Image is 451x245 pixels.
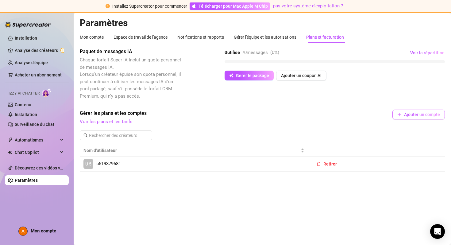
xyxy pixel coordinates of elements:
[89,132,144,139] input: Rechercher des créateurs
[272,50,274,55] font: 0
[9,91,40,95] font: Izzy AI Chatter
[270,50,272,55] font: (
[234,35,296,40] font: Gérer l'équipe et les autorisations
[80,72,181,99] font: Lorsqu'un créateur épuise son quota personnel, il peut continuer à utiliser les messages IA d'un ...
[31,228,56,234] font: Mon compte
[80,110,147,116] font: Gérer les plans et les comptes
[397,112,402,117] span: plus
[15,178,38,183] a: Paramètres
[83,159,304,169] a: U 5u519379681
[15,60,48,65] a: Analyse d'équipe
[96,161,121,166] font: u519379681
[410,50,445,55] font: Voir la répartition
[106,4,110,8] span: cercle d'exclamation
[15,165,71,170] a: Découvrez des vidéos virales
[80,17,128,28] font: Paramètres
[15,150,39,155] font: Chat Copilot
[80,119,133,124] font: Voir les plans et les tarifs
[199,4,268,9] font: Télécharger pour Mac Apple M Chip
[5,21,51,28] img: logo-BBDzfeDw.svg
[80,57,181,70] font: Chaque forfait Super IA inclut un quota personnel de messages IA.
[15,72,62,77] a: Acheter un abonnement
[8,138,13,142] span: coup de tonnerre
[15,122,54,127] a: Surveillance du chat
[15,36,37,41] a: Installation
[225,71,274,80] button: Gérer le package
[225,50,227,55] font: 0
[192,4,196,8] span: pomme
[274,50,279,55] font: %)
[281,73,322,78] font: Ajouter un coupon AI
[312,159,342,169] button: Retirer
[392,110,445,119] button: Ajouter un compte
[177,35,224,40] font: Notifications et rapports
[190,2,270,10] a: Télécharger pour Mac Apple M Chip
[80,49,132,54] font: Paquet de messages IA
[244,50,247,55] font: 0
[85,161,91,166] font: U 5
[83,148,117,153] font: Nom d'utilisateur
[404,112,440,117] font: Ajouter un compte
[8,150,12,154] img: Chat Copilot
[410,48,445,58] button: Voir la répartition
[15,112,37,117] a: Installation
[236,73,269,78] font: Gérer le package
[317,162,321,166] span: supprimer
[242,50,244,55] font: /
[42,88,52,97] img: Chatter IA
[323,161,337,166] font: Retirer
[112,4,187,9] font: Installez Supercreator pour commencer
[15,102,31,107] a: Contenu
[15,138,43,142] font: Automatismes
[276,71,326,80] button: Ajouter un coupon AI
[114,35,168,40] font: Espace de travail de l'agence
[306,35,344,40] font: Plans et facturation
[247,50,268,55] font: messages
[83,133,88,138] span: recherche
[80,35,104,40] font: Mon compte
[227,50,240,55] font: utilisé
[273,3,343,9] a: pas votre système d'exploitation ?
[430,224,445,239] div: Ouvrir Intercom Messenger
[19,227,27,235] img: ACg8ocI7XSq_pcRxIfWRslnEVR9CI2rf1YJ3AA--SHg1WGEePKcwIg=s96-c
[15,45,64,55] a: Analyse des créateurs cercle d'exclamation
[80,145,308,157] th: Nom d'utilisateur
